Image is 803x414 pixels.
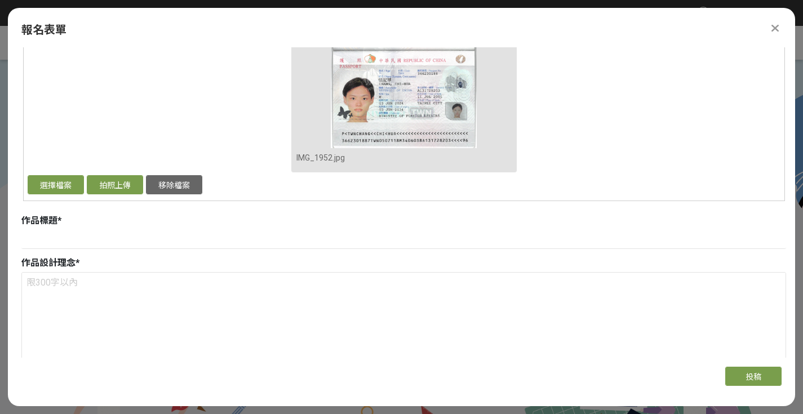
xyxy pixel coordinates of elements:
span: 作品設計理念 [21,257,76,268]
span: 作品標題 [21,215,57,226]
button: 拍照上傳 [87,175,143,194]
button: 移除檔案 [146,175,202,194]
span: 報名表單 [21,23,66,37]
span: IMG_1952.jpg [296,148,345,167]
span: 投稿 [746,372,761,381]
button: 選擇檔案 [28,175,84,194]
button: 投稿 [725,367,782,386]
